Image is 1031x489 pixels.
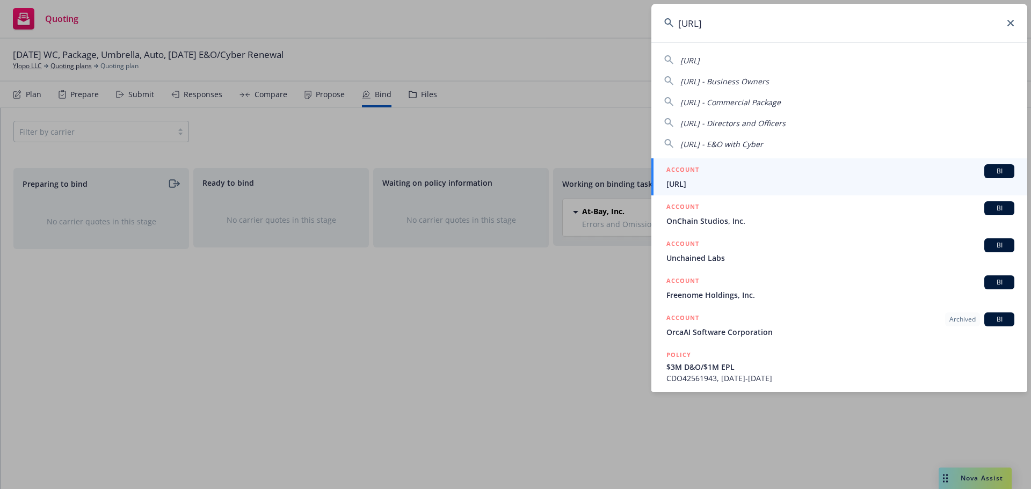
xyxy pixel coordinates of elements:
[666,164,699,177] h5: ACCOUNT
[989,203,1010,213] span: BI
[680,55,700,65] span: [URL]
[680,76,769,86] span: [URL] - Business Owners
[666,178,1014,189] span: [URL]
[651,158,1027,195] a: ACCOUNTBI[URL]
[666,312,699,325] h5: ACCOUNT
[651,4,1027,42] input: Search...
[666,289,1014,301] span: Freenome Holdings, Inc.
[666,238,699,251] h5: ACCOUNT
[651,232,1027,269] a: ACCOUNTBIUnchained Labs
[651,344,1027,390] a: POLICY$3M D&O/$1M EPLCDO42561943, [DATE]-[DATE]
[666,215,1014,227] span: OnChain Studios, Inc.
[666,201,699,214] h5: ACCOUNT
[666,275,699,288] h5: ACCOUNT
[666,361,1014,373] span: $3M D&O/$1M EPL
[651,269,1027,306] a: ACCOUNTBIFreenome Holdings, Inc.
[666,349,691,360] h5: POLICY
[651,195,1027,232] a: ACCOUNTBIOnChain Studios, Inc.
[989,240,1010,250] span: BI
[666,252,1014,264] span: Unchained Labs
[949,315,976,324] span: Archived
[680,118,786,128] span: [URL] - Directors and Officers
[666,326,1014,338] span: OrcaAI Software Corporation
[666,373,1014,384] span: CDO42561943, [DATE]-[DATE]
[680,97,781,107] span: [URL] - Commercial Package
[989,315,1010,324] span: BI
[989,278,1010,287] span: BI
[651,306,1027,344] a: ACCOUNTArchivedBIOrcaAI Software Corporation
[989,166,1010,176] span: BI
[680,139,763,149] span: [URL] - E&O with Cyber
